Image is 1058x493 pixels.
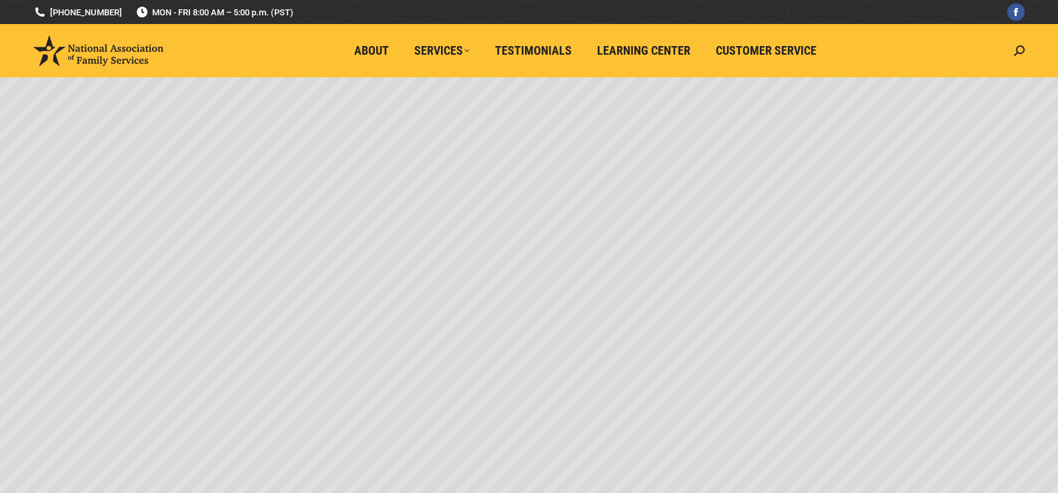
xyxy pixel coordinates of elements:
a: Testimonials [486,38,581,63]
a: [PHONE_NUMBER] [33,6,122,19]
img: National Association of Family Services [33,35,163,66]
a: Learning Center [588,38,700,63]
span: Services [414,43,470,58]
span: MON - FRI 8:00 AM – 5:00 p.m. (PST) [135,6,294,19]
span: Learning Center [597,43,690,58]
a: Facebook page opens in new window [1007,3,1025,21]
a: About [345,38,398,63]
span: Customer Service [716,43,817,58]
a: Customer Service [706,38,826,63]
span: About [354,43,389,58]
span: Testimonials [495,43,572,58]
